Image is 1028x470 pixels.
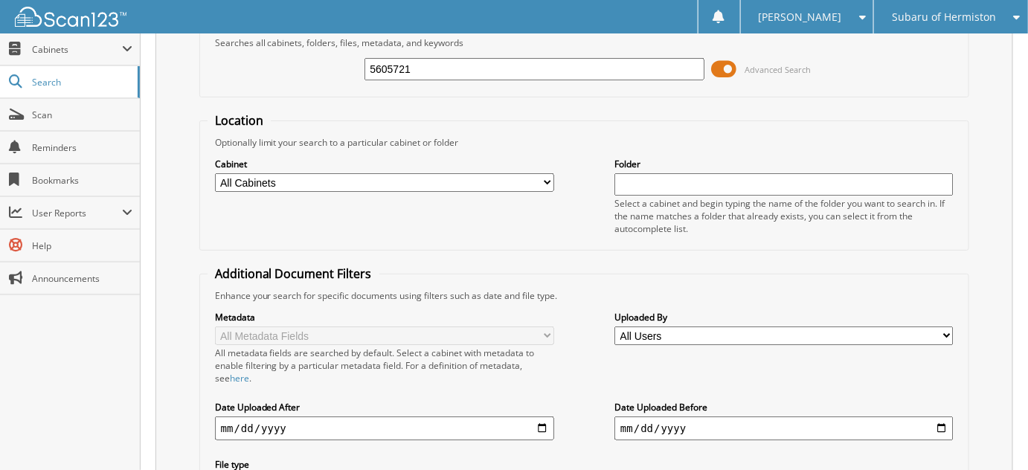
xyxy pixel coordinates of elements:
label: Uploaded By [614,311,954,323]
label: Folder [614,158,954,170]
span: Search [32,76,130,88]
input: start [215,416,554,440]
label: Date Uploaded Before [614,401,954,413]
img: scan123-logo-white.svg [15,7,126,27]
span: Announcements [32,272,132,285]
input: end [614,416,954,440]
label: Date Uploaded After [215,401,554,413]
span: User Reports [32,207,122,219]
label: Metadata [215,311,554,323]
span: Scan [32,109,132,121]
legend: Additional Document Filters [208,265,379,282]
div: Optionally limit your search to a particular cabinet or folder [208,136,962,149]
span: Advanced Search [745,64,812,75]
span: Subaru of Hermiston [892,13,996,22]
label: Cabinet [215,158,554,170]
span: Reminders [32,141,132,154]
legend: Location [208,112,271,129]
span: [PERSON_NAME] [759,13,842,22]
span: Bookmarks [32,174,132,187]
span: Help [32,239,132,252]
div: Searches all cabinets, folders, files, metadata, and keywords [208,36,962,49]
div: Enhance your search for specific documents using filters such as date and file type. [208,289,962,302]
div: Select a cabinet and begin typing the name of the folder you want to search in. If the name match... [614,197,954,235]
span: Cabinets [32,43,122,56]
div: All metadata fields are searched by default. Select a cabinet with metadata to enable filtering b... [215,347,554,384]
iframe: Chat Widget [954,399,1028,470]
a: here [230,372,249,384]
